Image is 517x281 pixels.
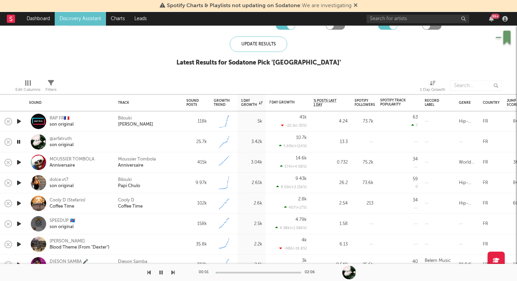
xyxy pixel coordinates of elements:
[241,179,262,187] div: 2.61k
[186,199,207,208] div: 102k
[118,177,132,183] a: Bilouki
[45,77,56,97] div: Filters
[118,101,176,105] div: Track
[118,115,132,122] a: Bilouki
[302,258,307,263] div: 3k
[186,220,207,228] div: 158k
[15,77,40,97] div: Edit Columns
[491,14,500,19] div: 99 +
[50,238,109,251] a: [PERSON_NAME]Blood Theme (From "Dexter")
[50,197,85,203] div: Cooly D (Stefario)
[298,197,307,201] div: 2.8k
[459,117,476,126] div: Hip-Hop/Rap
[50,244,109,251] div: Blood Theme (From "Dexter")
[280,164,307,169] div: 574 ( +4.08 % )
[55,12,106,26] a: Discovery Assistant
[314,99,337,107] span: % Posts Last 1 Day
[483,117,488,126] div: FR
[279,144,307,148] div: 5.69k ( +114 % )
[118,203,143,210] a: Coffee Time
[302,238,307,242] div: 4k
[355,117,373,126] div: 73.7k
[314,179,348,187] div: 26.2
[355,99,375,107] div: Spotify Followers
[118,259,147,265] a: Dieson Samba
[295,217,307,222] div: 4.79k
[50,203,85,210] div: Coffee Time
[459,179,476,187] div: Hip-Hop/Rap
[411,123,418,128] div: 7
[355,158,373,167] div: 75.2k
[241,99,263,107] div: 1 Day Growth
[314,199,348,208] div: 2.54
[314,138,348,146] div: 13.3
[380,98,408,107] div: Spotify Track Popularity
[275,226,307,230] div: 4.38k ( +1.08k % )
[50,156,94,163] div: MOUSSIER TOMBOLA
[295,177,307,181] div: 9.43k
[118,183,140,189] a: Papi Chulo
[130,12,151,26] a: Leads
[50,259,88,265] div: DIESON SAMBA 🎤
[354,3,358,9] span: Dismiss
[450,81,502,91] input: Search...
[50,183,74,189] div: son original
[420,77,445,97] div: 1 Day Growth
[413,198,418,202] div: 34
[118,156,156,163] div: Moussier Tombola
[459,199,476,208] div: Hip-Hop/Rap
[241,220,262,228] div: 2.5k
[22,12,55,26] a: Dashboard
[483,138,488,146] div: FR
[296,156,307,160] div: 14.6k
[106,12,130,26] a: Charts
[483,101,500,105] div: Country
[50,177,74,183] div: dolce.vt7
[284,205,307,210] div: 407 ( +17 % )
[118,197,134,203] a: Cooly D
[199,268,212,277] div: 00:01
[296,136,307,140] div: 10.7k
[50,136,74,148] a: @arfatruthson original
[118,122,153,128] a: [PERSON_NAME]
[269,100,296,104] div: 7 Day Growth
[489,16,494,22] button: 99+
[300,115,307,120] div: 41k
[45,86,56,94] div: Filters
[314,240,348,249] div: 6.13
[425,257,452,273] div: Belem Music / [PERSON_NAME] Music
[483,220,488,228] div: FR
[425,99,442,107] div: Record Label
[50,197,85,210] a: Cooly D (Stefario)Coffee Time
[459,261,476,269] div: R&B/Soul
[50,177,74,189] a: dolce.vt7son original
[118,163,143,169] div: Anniversaire
[50,259,88,271] a: DIESON SAMBA 🎤Mon bébé
[186,158,207,167] div: 415k
[483,158,488,167] div: FR
[176,59,341,67] div: Latest Results for Sodatone Pick ' [GEOGRAPHIC_DATA] '
[413,177,418,181] div: 59
[50,218,75,230] a: SPEEDUP 🇨🇩son original
[413,157,418,161] div: 34
[186,99,199,107] div: Sound Posts
[305,268,318,277] div: 02:06
[241,240,262,249] div: 2.2k
[281,123,307,128] div: -22.1k ( -35 % )
[186,240,207,249] div: 35.8k
[355,199,373,208] div: 213
[230,37,287,52] div: Update Results
[29,101,108,105] div: Sound
[214,99,231,107] div: Growth Trend
[15,86,40,94] div: Edit Columns
[50,122,74,128] div: son original
[459,158,476,167] div: Worldwide
[50,238,109,244] div: [PERSON_NAME]
[415,185,418,189] div: 0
